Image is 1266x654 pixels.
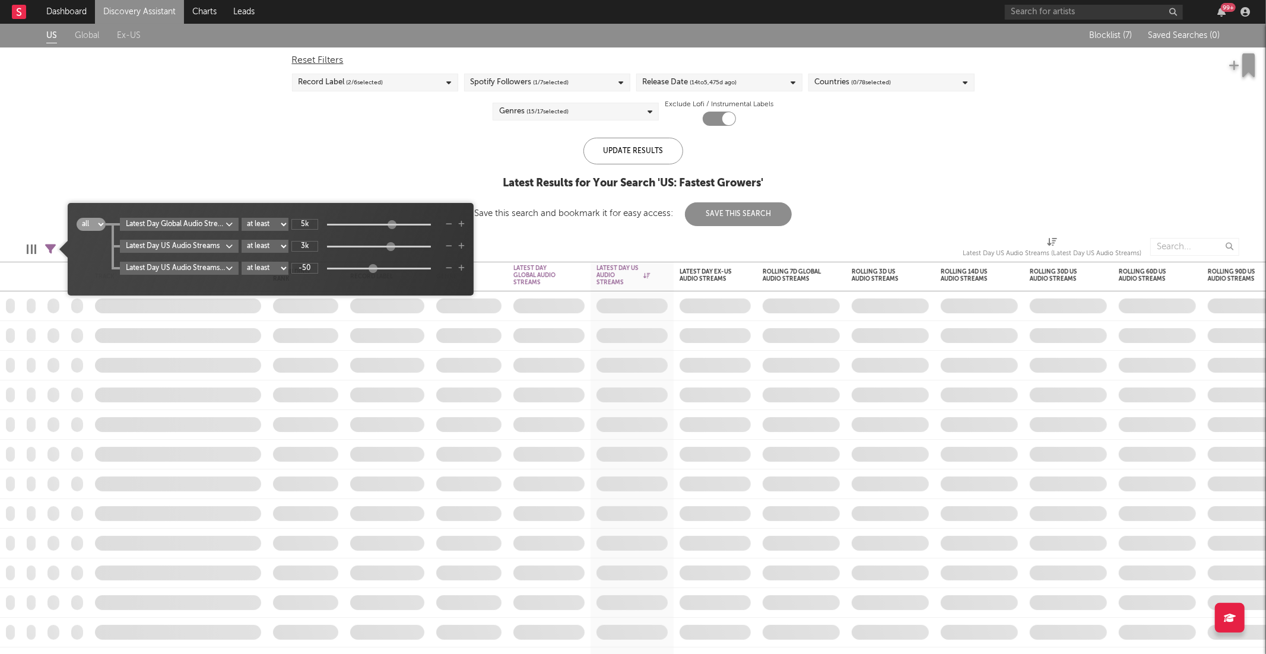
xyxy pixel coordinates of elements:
div: Release Date [643,75,737,90]
button: Save This Search [685,202,792,226]
a: Global [75,28,99,43]
div: Record Label [299,75,383,90]
div: Latest Day Global Audio Streams 1D Change [126,219,226,230]
div: Latest Day US Audio Streams (Latest Day US Audio Streams) [963,247,1141,261]
a: Ex-US [117,28,141,43]
div: Spotify Followers [471,75,569,90]
span: ( 14 to 5,475 d ago) [690,75,737,90]
div: Latest Day US Audio Streams DoD % Change [126,263,226,274]
label: Exclude Lofi / Instrumental Labels [665,97,773,112]
div: Reset Filters [292,53,975,68]
span: ( 2 / 6 selected) [347,75,383,90]
div: Rolling 60D US Audio Streams [1119,268,1178,282]
a: US [46,28,57,43]
input: Search... [1150,238,1239,256]
div: 99 + [1221,3,1236,12]
div: Latest Day Global Audio Streams [513,265,567,286]
span: Blocklist [1089,31,1132,40]
div: Rolling 14D US Audio Streams [941,268,1000,282]
div: Rolling 7D Global Audio Streams [763,268,822,282]
span: Saved Searches [1148,31,1220,40]
input: Search for artists [1005,5,1183,20]
div: Rolling 30D US Audio Streams [1030,268,1089,282]
div: Latest Results for Your Search ' US: Fastest Growers ' [474,176,792,191]
div: Edit Columns [27,232,36,266]
div: Rolling 3D US Audio Streams [852,268,911,282]
div: Countries [815,75,891,90]
div: Latest Day US Audio Streams [126,241,226,252]
span: ( 7 ) [1123,31,1132,40]
div: Update Results [583,138,683,164]
button: Saved Searches (0) [1144,31,1220,40]
span: ( 15 / 17 selected) [526,104,569,119]
span: ( 0 / 78 selected) [852,75,891,90]
div: Latest Day US Audio Streams [596,265,650,286]
div: Save this search and bookmark it for easy access: [474,209,792,218]
div: Latest Day US Audio Streams (Latest Day US Audio Streams) [963,232,1141,266]
span: ( 1 / 7 selected) [534,75,569,90]
div: Genres [499,104,569,119]
div: Filters(3 filters active) [45,232,56,266]
div: Latest Day Ex-US Audio Streams [680,268,733,282]
button: 99+ [1217,7,1226,17]
span: ( 0 ) [1210,31,1220,40]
